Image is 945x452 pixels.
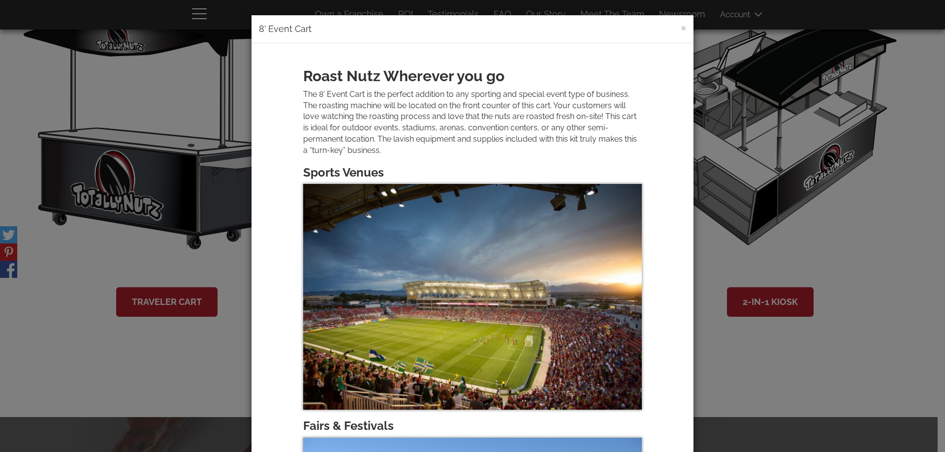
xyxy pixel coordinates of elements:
h3: Sports Venues [303,166,642,179]
h3: Fairs & Festivals [303,420,642,432]
h2: Roast Nutz Wherever you go [303,68,642,84]
h4: 8’ Event Cart [259,23,686,35]
button: × [681,22,686,33]
p: The 8’ Event Cart is the perfect addition to any sporting and special event type of business. The... [303,89,642,156]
